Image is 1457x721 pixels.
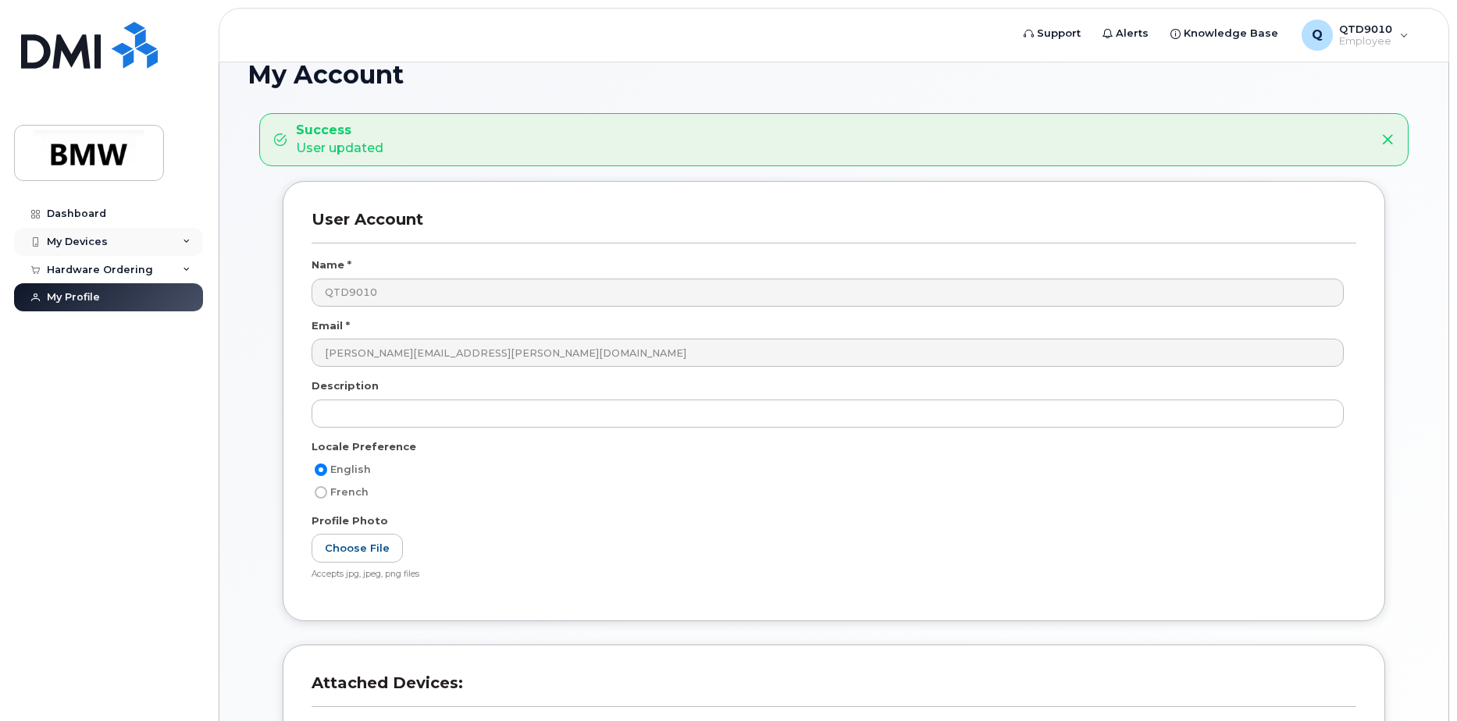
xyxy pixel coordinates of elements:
label: Description [312,378,379,393]
h3: User Account [312,210,1356,243]
span: QTD9010 [1339,23,1392,35]
h3: Attached Devices: [312,673,1356,707]
label: Choose File [312,534,403,563]
a: Support [1013,18,1092,49]
label: Name * [312,257,351,272]
input: English [315,463,327,476]
div: User updated [296,122,383,158]
span: Alerts [1116,26,1149,41]
span: Q [1312,26,1323,44]
input: French [315,486,327,499]
span: Knowledge Base [1184,26,1278,41]
span: Support [1037,26,1081,41]
h1: My Account [248,61,1420,88]
label: Locale Preference [312,439,416,454]
div: Accepts jpg, jpeg, png files [312,569,1344,581]
label: Profile Photo [312,513,388,528]
label: Email * [312,318,350,333]
iframe: Messenger Launcher [1389,653,1445,709]
a: Alerts [1092,18,1160,49]
a: Knowledge Base [1160,18,1289,49]
span: French [330,486,369,498]
strong: Success [296,122,383,140]
div: QTD9010 [1291,20,1420,51]
span: English [330,463,371,475]
span: Employee [1339,35,1392,48]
